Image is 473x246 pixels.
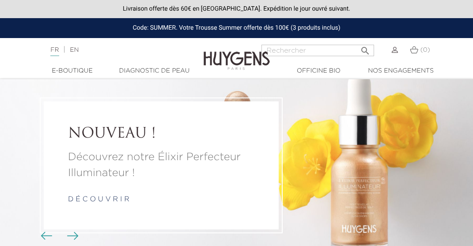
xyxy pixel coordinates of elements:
[114,66,196,76] a: Diagnostic de peau
[68,126,254,142] a: NOUVEAU !
[31,66,114,76] a: E-Boutique
[44,230,73,243] div: Boutons du carrousel
[278,66,360,76] a: Officine Bio
[420,47,430,53] span: (0)
[68,149,254,181] a: Découvrez notre Élixir Perfecteur Illuminateur !
[261,45,374,56] input: Rechercher
[70,47,79,53] a: EN
[357,42,373,54] button: 
[50,47,59,56] a: FR
[46,45,190,55] div: |
[204,37,270,71] img: Huygens
[360,66,442,76] a: Nos engagements
[360,43,371,54] i: 
[68,196,129,203] a: d é c o u v r i r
